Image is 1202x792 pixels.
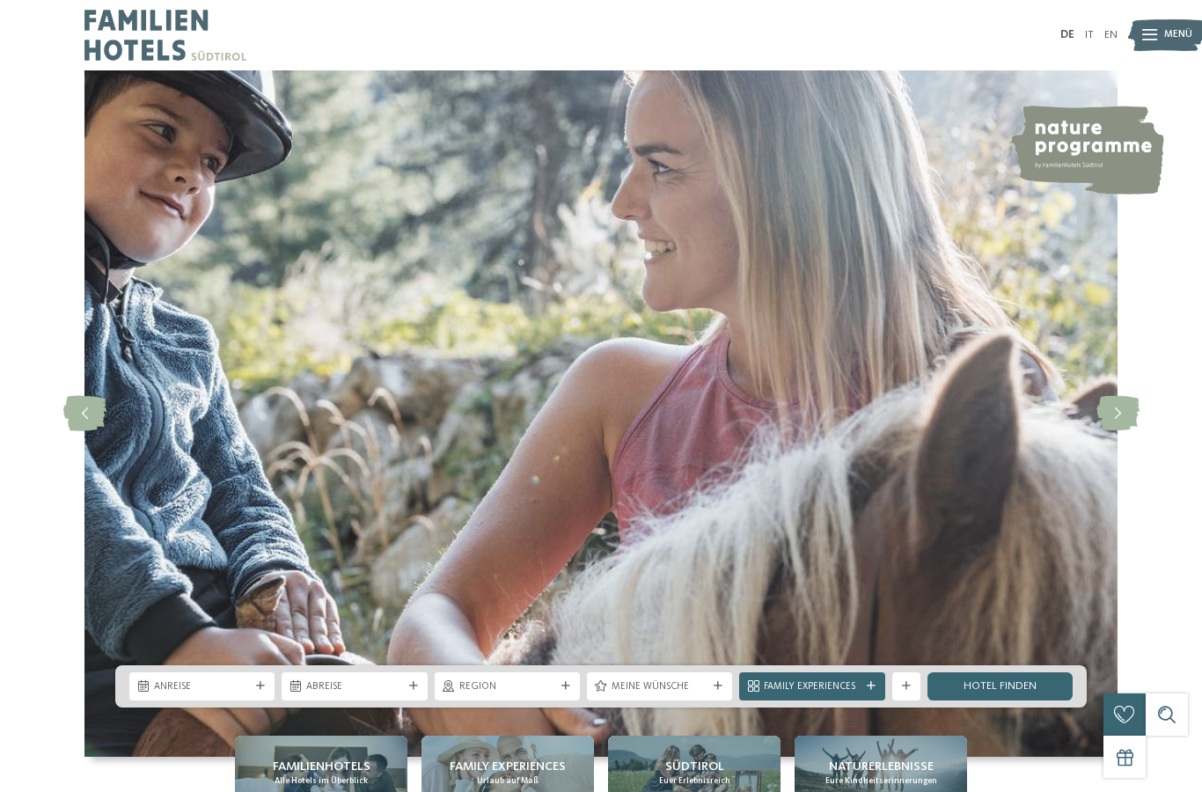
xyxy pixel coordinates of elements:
[84,70,1118,757] img: Familienhotels Südtirol: The happy family places
[659,775,730,787] span: Euer Erlebnisreich
[306,680,402,694] span: Abreise
[927,672,1073,700] a: Hotel finden
[273,758,370,775] span: Familienhotels
[1104,29,1118,40] a: EN
[1085,29,1094,40] a: IT
[1060,29,1074,40] a: DE
[459,680,555,694] span: Region
[764,680,860,694] span: Family Experiences
[154,680,250,694] span: Anreise
[612,680,707,694] span: Meine Wünsche
[1164,28,1192,42] span: Menü
[665,758,724,775] span: Südtirol
[1009,106,1164,194] img: nature programme by Familienhotels Südtirol
[825,775,937,787] span: Eure Kindheitserinnerungen
[477,775,539,787] span: Urlaub auf Maß
[829,758,934,775] span: Naturerlebnisse
[275,775,368,787] span: Alle Hotels im Überblick
[450,758,566,775] span: Family Experiences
